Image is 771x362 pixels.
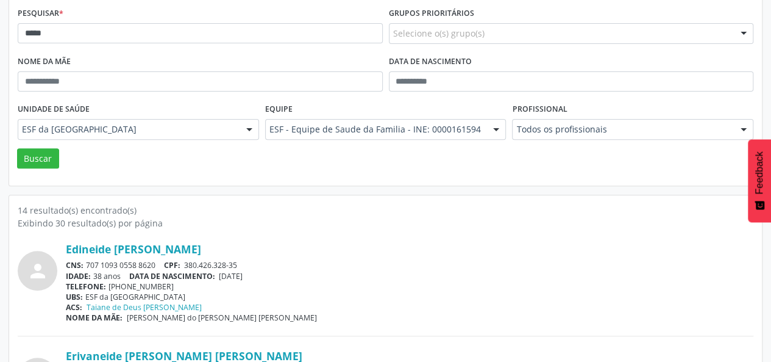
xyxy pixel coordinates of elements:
span: ESF da [GEOGRAPHIC_DATA] [22,123,234,136]
label: Equipe [265,100,293,119]
span: [DATE] [219,271,243,281]
span: ACS: [66,302,82,313]
label: Profissional [512,100,567,119]
label: Unidade de saúde [18,100,90,119]
label: Grupos prioritários [389,4,474,23]
span: CNS: [66,260,83,270]
div: [PHONE_NUMBER] [66,281,753,292]
div: 14 resultado(s) encontrado(s) [18,204,753,217]
label: Nome da mãe [18,52,71,71]
button: Buscar [17,148,59,169]
a: Taiane de Deus [PERSON_NAME] [87,302,202,313]
span: NOME DA MÃE: [66,313,123,323]
span: ESF - Equipe de Saude da Familia - INE: 0000161594 [269,123,481,136]
span: Feedback [754,151,765,194]
span: Selecione o(s) grupo(s) [393,27,485,40]
span: Todos os profissionais [516,123,728,136]
button: Feedback - Mostrar pesquisa [748,139,771,222]
span: 380.426.328-35 [184,260,237,270]
label: Pesquisar [18,4,63,23]
span: CPF: [164,260,180,270]
label: Data de nascimento [389,52,472,71]
span: TELEFONE: [66,281,106,292]
div: 707 1093 0558 8620 [66,260,753,270]
span: DATA DE NASCIMENTO: [129,271,215,281]
div: 38 anos [66,271,753,281]
div: ESF da [GEOGRAPHIC_DATA] [66,292,753,302]
i: person [27,260,49,282]
span: [PERSON_NAME] do [PERSON_NAME] [PERSON_NAME] [127,313,317,323]
span: UBS: [66,292,83,302]
a: Edineide [PERSON_NAME] [66,242,201,256]
span: IDADE: [66,271,91,281]
div: Exibindo 30 resultado(s) por página [18,217,753,230]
